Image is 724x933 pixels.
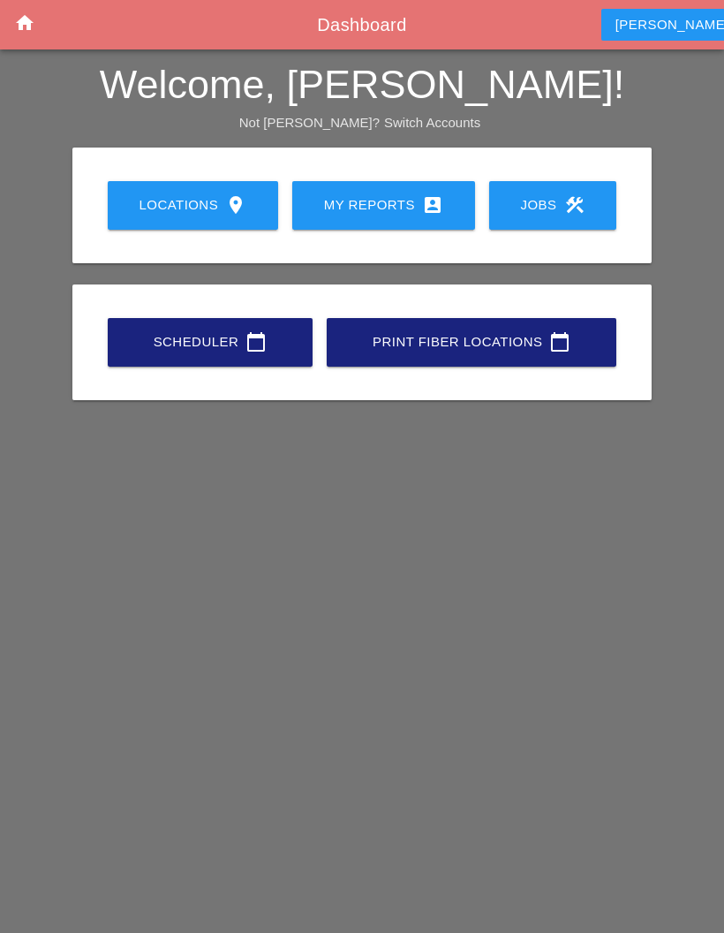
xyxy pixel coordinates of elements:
i: calendar_today [549,331,570,353]
a: Scheduler [108,318,313,367]
i: account_box [422,194,443,216]
a: My Reports [292,181,475,230]
i: construction [564,194,585,216]
span: Not [PERSON_NAME]? [239,115,380,130]
a: Locations [108,181,278,230]
i: location_on [225,194,246,216]
a: Jobs [489,181,617,230]
i: home [14,12,35,34]
div: Scheduler [136,331,284,353]
div: Locations [136,194,250,216]
a: Switch Accounts [384,115,480,130]
a: Print Fiber Locations [327,318,616,367]
div: Jobs [517,194,589,216]
div: My Reports [321,194,447,216]
div: Print Fiber Locations [355,331,588,353]
i: calendar_today [245,331,267,353]
span: Dashboard [317,15,406,34]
